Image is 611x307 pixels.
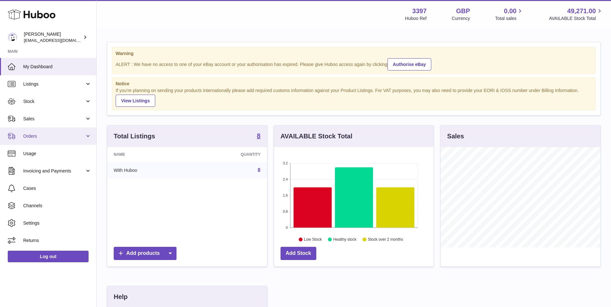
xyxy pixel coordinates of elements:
[495,7,524,22] a: 0.00 Total sales
[114,132,155,141] h3: Total Listings
[258,167,261,173] a: 8
[23,185,91,191] span: Cases
[116,51,592,57] strong: Warning
[281,247,316,260] a: Add Stock
[333,237,357,242] text: Healthy stock
[116,57,592,70] div: ALERT : We have no access to one of your eBay account or your authorisation has expired. Please g...
[23,81,85,87] span: Listings
[23,98,85,105] span: Stock
[283,161,288,165] text: 3.2
[24,31,82,43] div: [PERSON_NAME]
[191,147,267,162] th: Quantity
[495,15,524,22] span: Total sales
[23,237,91,244] span: Returns
[447,132,464,141] h3: Sales
[549,15,603,22] span: AVAILABLE Stock Total
[405,15,427,22] div: Huboo Ref
[257,133,261,139] strong: 8
[304,237,322,242] text: Low Stock
[23,133,85,139] span: Orders
[8,251,89,262] a: Log out
[23,168,85,174] span: Invoicing and Payments
[107,162,191,179] td: With Huboo
[286,226,288,229] text: 0
[283,177,288,181] text: 2.4
[283,193,288,197] text: 1.6
[107,147,191,162] th: Name
[23,220,91,226] span: Settings
[567,7,596,15] span: 49,271.00
[283,209,288,213] text: 0.8
[281,132,352,141] h3: AVAILABLE Stock Total
[549,7,603,22] a: 49,271.00 AVAILABLE Stock Total
[387,58,432,70] a: Authorise eBay
[114,293,128,301] h3: Help
[23,64,91,70] span: My Dashboard
[114,247,177,260] a: Add products
[116,95,155,107] a: View Listings
[368,237,403,242] text: Stock over 2 months
[24,38,95,43] span: [EMAIL_ADDRESS][DOMAIN_NAME]
[412,7,427,15] strong: 3397
[456,7,470,15] strong: GBP
[504,7,517,15] span: 0.00
[116,81,592,87] strong: Notice
[116,88,592,107] div: If you're planning on sending your products internationally please add required customs informati...
[452,15,470,22] div: Currency
[23,151,91,157] span: Usage
[8,33,17,42] img: sales@canchema.com
[23,116,85,122] span: Sales
[23,203,91,209] span: Channels
[257,133,261,140] a: 8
